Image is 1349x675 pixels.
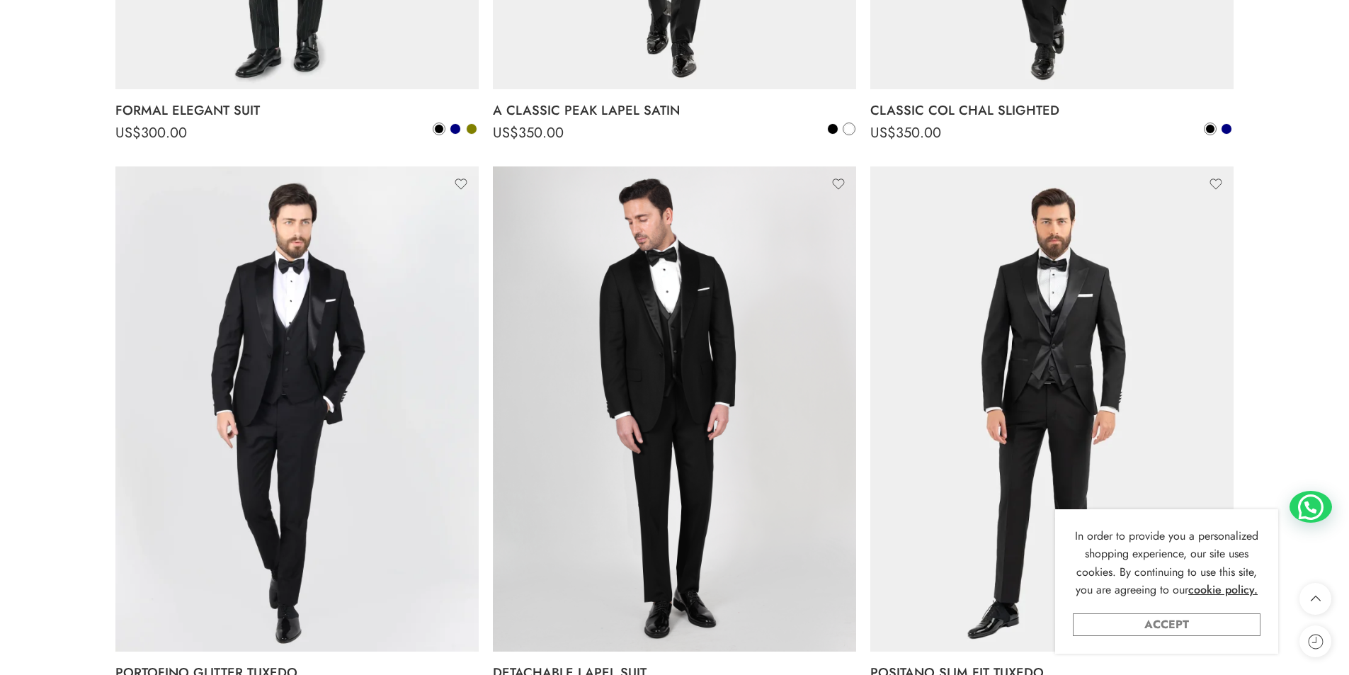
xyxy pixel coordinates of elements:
bdi: 350.00 [870,123,941,143]
a: Black [433,123,445,135]
a: Navy [449,123,462,135]
span: US$ [870,123,896,143]
a: Black [1204,123,1217,135]
a: FORMAL ELEGANT SUIT [115,96,479,125]
span: US$ [115,123,141,143]
a: CLASSIC COL CHAL SLIGHTED [870,96,1234,125]
a: A CLASSIC PEAK LAPEL SATIN [493,96,856,125]
a: Black [826,123,839,135]
a: Olive [465,123,478,135]
span: US$ [493,123,518,143]
bdi: 350.00 [493,123,564,143]
a: cookie policy. [1188,581,1258,599]
a: Navy [1220,123,1233,135]
bdi: 300.00 [115,123,187,143]
span: In order to provide you a personalized shopping experience, our site uses cookies. By continuing ... [1075,528,1258,599]
a: White [843,123,855,135]
a: Accept [1073,613,1260,636]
